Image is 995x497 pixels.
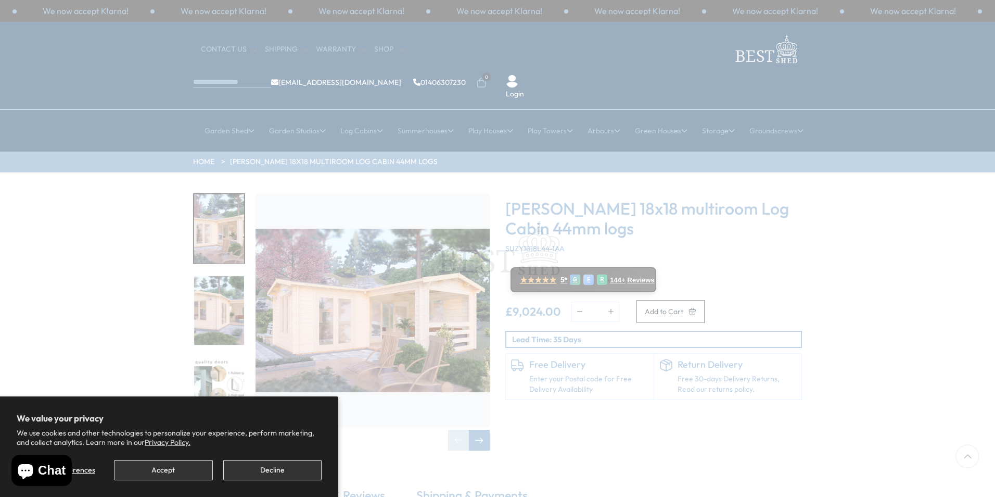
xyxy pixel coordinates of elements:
a: Privacy Policy. [145,438,190,447]
h2: We value your privacy [17,413,322,424]
inbox-online-store-chat: Shopify online store chat [8,455,75,489]
p: We use cookies and other technologies to personalize your experience, perform marketing, and coll... [17,428,322,447]
button: Decline [223,460,322,480]
button: Accept [114,460,212,480]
